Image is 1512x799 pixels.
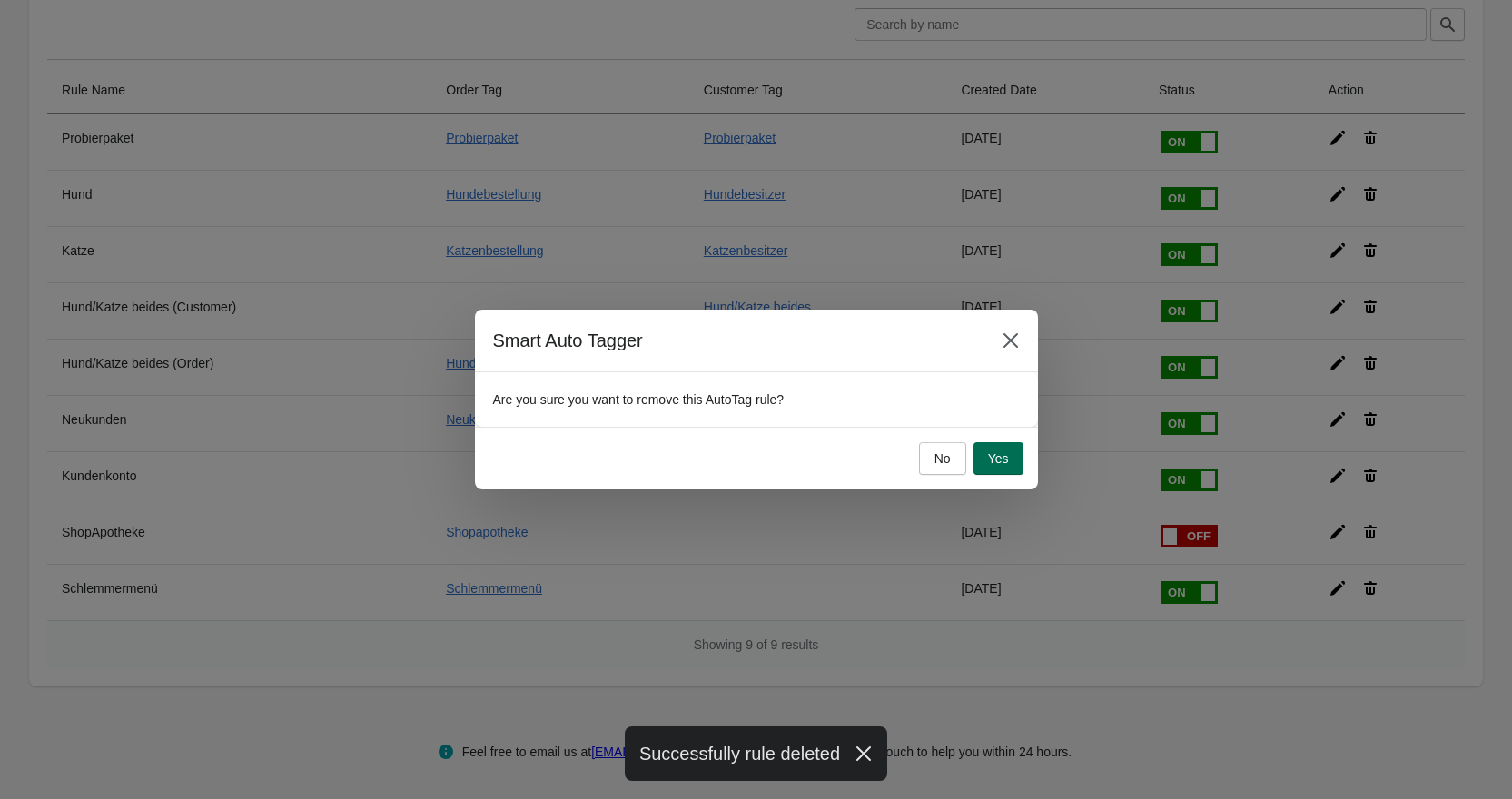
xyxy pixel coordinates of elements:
[973,442,1023,475] button: Yes
[919,442,966,475] button: No
[493,390,1020,409] p: Are you sure you want to remove this AutoTag rule?
[493,328,976,353] h2: Smart Auto Tagger
[934,451,951,466] span: No
[625,726,887,781] div: Successfully rule deleted
[988,451,1009,466] span: Yes
[994,324,1027,357] button: Close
